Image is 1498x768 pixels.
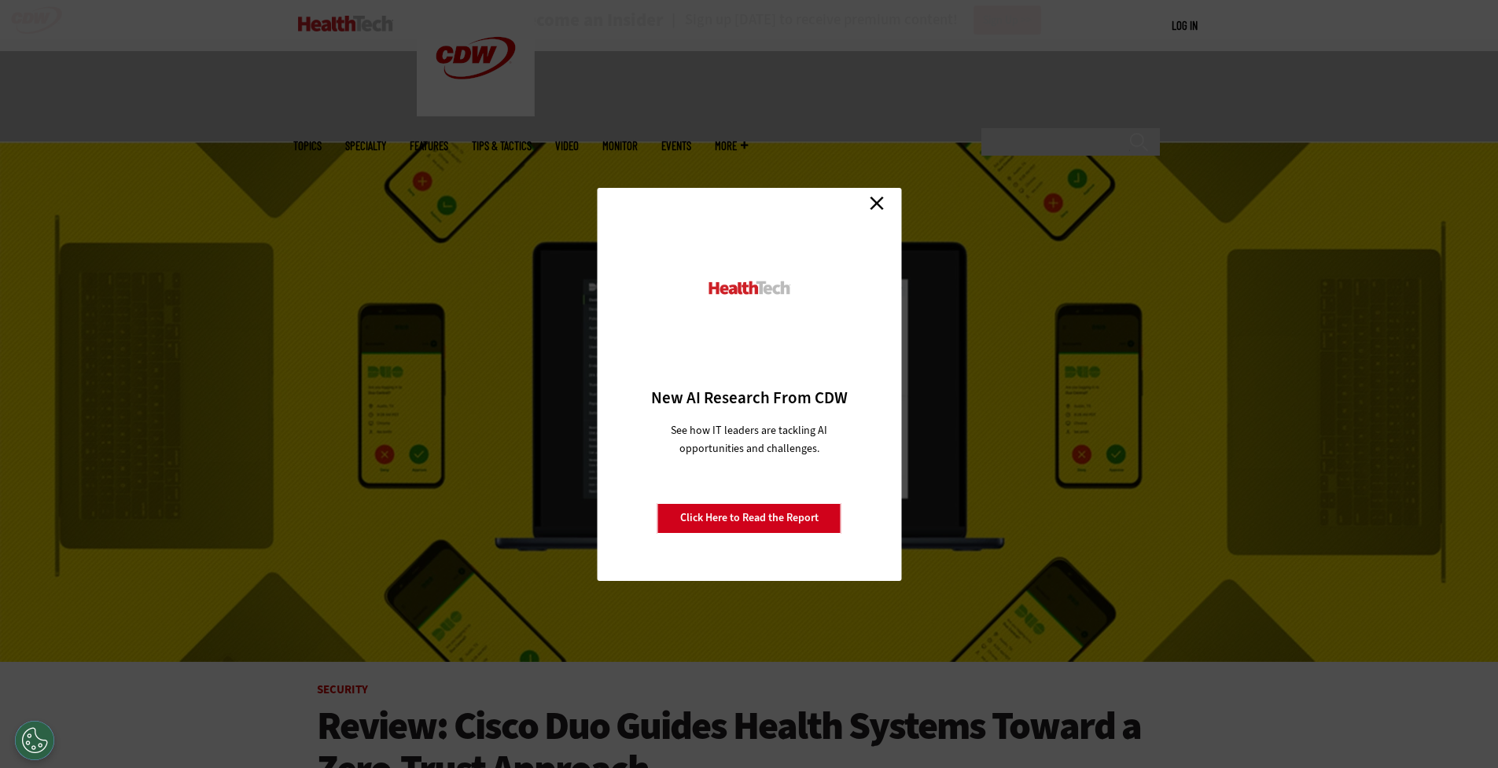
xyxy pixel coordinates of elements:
a: Click Here to Read the Report [657,503,841,533]
h3: New AI Research From CDW [624,387,874,409]
button: Open Preferences [15,721,54,760]
a: Close [865,192,889,215]
img: HealthTech_0.png [706,280,792,296]
p: See how IT leaders are tackling AI opportunities and challenges. [652,421,846,457]
div: Cookies Settings [15,721,54,760]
